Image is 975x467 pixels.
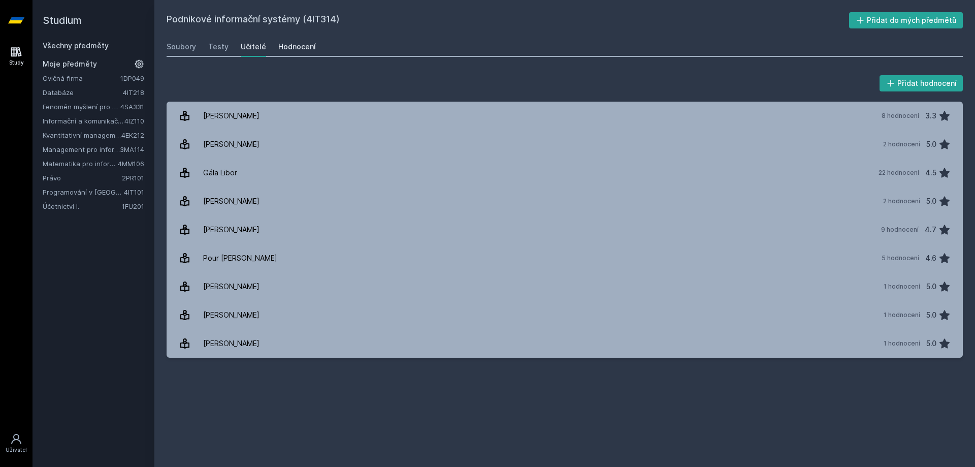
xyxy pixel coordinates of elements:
[2,41,30,72] a: Study
[167,42,196,52] div: Soubory
[208,37,229,57] a: Testy
[203,276,259,297] div: [PERSON_NAME]
[883,197,920,205] div: 2 hodnocení
[278,37,316,57] a: Hodnocení
[925,163,936,183] div: 4.5
[884,311,920,319] div: 1 hodnocení
[203,191,259,211] div: [PERSON_NAME]
[167,301,963,329] a: [PERSON_NAME] 1 hodnocení 5.0
[167,159,963,187] a: Gála Libor 22 hodnocení 4.5
[884,283,920,291] div: 1 hodnocení
[43,41,109,50] a: Všechny předměty
[43,187,124,197] a: Programování v [GEOGRAPHIC_DATA]
[203,106,259,126] div: [PERSON_NAME]
[118,160,144,168] a: 4MM106
[167,37,196,57] a: Soubory
[167,187,963,215] a: [PERSON_NAME] 2 hodnocení 5.0
[208,42,229,52] div: Testy
[241,37,266,57] a: Učitelé
[43,130,121,140] a: Kvantitativní management
[882,112,919,120] div: 8 hodnocení
[43,159,118,169] a: Matematika pro informatiky
[925,248,936,268] div: 4.6
[43,144,120,154] a: Management pro informatiky a statistiky
[278,42,316,52] div: Hodnocení
[43,73,120,83] a: Cvičná firma
[203,333,259,354] div: [PERSON_NAME]
[43,116,124,126] a: Informační a komunikační technologie
[883,140,920,148] div: 2 hodnocení
[120,103,144,111] a: 4SA331
[203,134,259,154] div: [PERSON_NAME]
[926,191,936,211] div: 5.0
[120,145,144,153] a: 3MA114
[879,169,919,177] div: 22 hodnocení
[167,215,963,244] a: [PERSON_NAME] 9 hodnocení 4.7
[925,106,936,126] div: 3.3
[167,130,963,159] a: [PERSON_NAME] 2 hodnocení 5.0
[167,12,849,28] h2: Podnikové informační systémy (4IT314)
[120,74,144,82] a: 1DP049
[124,188,144,196] a: 4IT101
[880,75,963,91] button: Přidat hodnocení
[203,163,237,183] div: Gála Libor
[2,428,30,459] a: Uživatel
[881,226,919,234] div: 9 hodnocení
[203,220,259,240] div: [PERSON_NAME]
[167,329,963,358] a: [PERSON_NAME] 1 hodnocení 5.0
[925,220,936,240] div: 4.7
[9,59,24,67] div: Study
[43,87,123,98] a: Databáze
[882,254,919,262] div: 5 hodnocení
[926,333,936,354] div: 5.0
[926,305,936,325] div: 5.0
[122,202,144,210] a: 1FU201
[203,248,277,268] div: Pour [PERSON_NAME]
[926,276,936,297] div: 5.0
[43,201,122,211] a: Účetnictví I.
[121,131,144,139] a: 4EK212
[124,117,144,125] a: 4IZ110
[926,134,936,154] div: 5.0
[123,88,144,97] a: 4IT218
[241,42,266,52] div: Učitelé
[167,244,963,272] a: Pour [PERSON_NAME] 5 hodnocení 4.6
[43,102,120,112] a: Fenomén myšlení pro manažery
[884,339,920,348] div: 1 hodnocení
[167,102,963,130] a: [PERSON_NAME] 8 hodnocení 3.3
[122,174,144,182] a: 2PR101
[43,173,122,183] a: Právo
[6,446,27,454] div: Uživatel
[203,305,259,325] div: [PERSON_NAME]
[43,59,97,69] span: Moje předměty
[167,272,963,301] a: [PERSON_NAME] 1 hodnocení 5.0
[849,12,963,28] button: Přidat do mých předmětů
